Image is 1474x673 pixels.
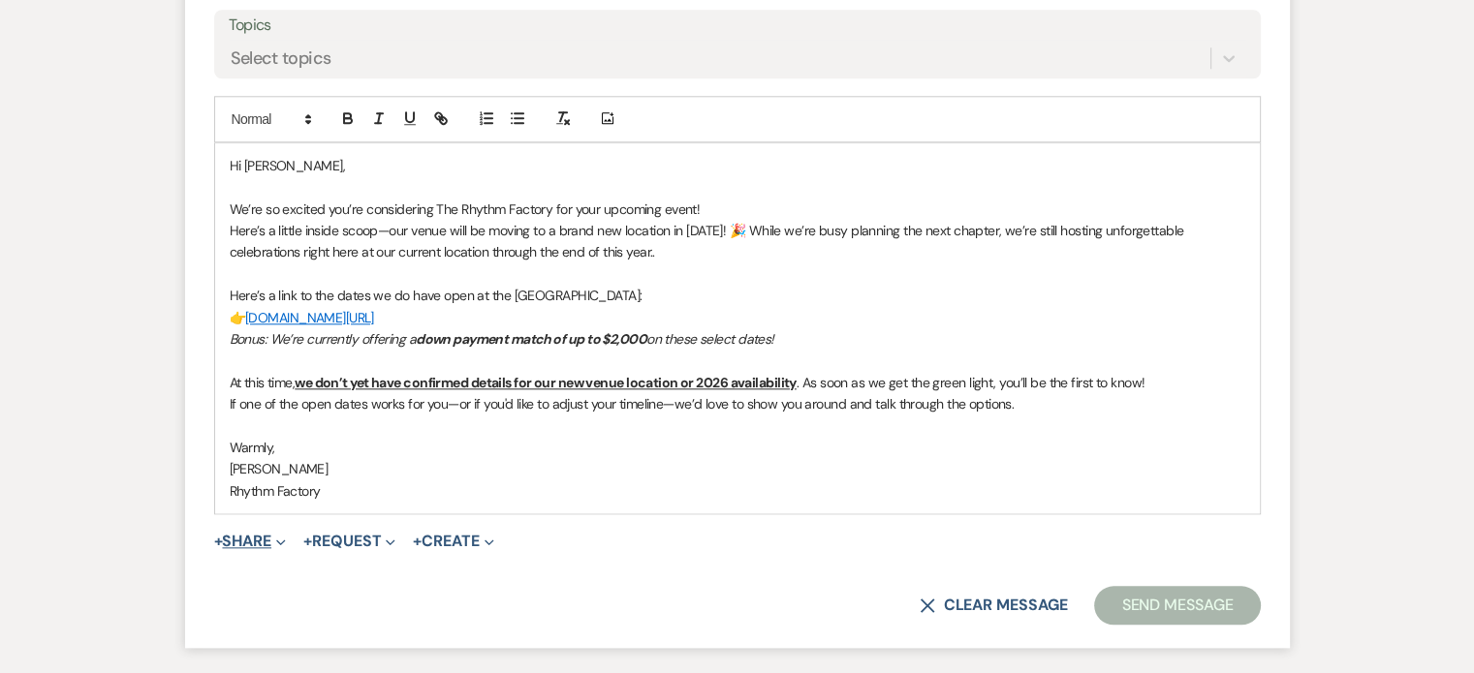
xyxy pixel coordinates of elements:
p: Here’s a link to the dates we do have open at the [GEOGRAPHIC_DATA]: [230,285,1245,306]
p: Hi [PERSON_NAME], [230,155,1245,176]
button: Share [214,534,287,549]
p: [PERSON_NAME] [230,458,1245,479]
div: Select topics [231,45,331,71]
button: Send Message [1094,586,1260,625]
a: [DOMAIN_NAME][URL] [245,309,374,326]
em: down payment match of up to $2,000 [416,330,646,348]
p: Here’s a little inside scoop—our venue will be moving to a brand new location in [DATE]! 🎉 While ... [230,220,1245,263]
p: Rhythm Factory [230,480,1245,502]
p: At this time, . As soon as we get the green light, you’ll be the first to know! [230,372,1245,393]
u: we don’t yet have confirmed details for our new venue location or 2026 availability [295,374,797,391]
label: Topics [229,12,1246,40]
p: We’re so excited you’re considering The Rhythm Factory for your upcoming event! [230,199,1245,220]
button: Clear message [920,597,1067,613]
button: Create [413,534,493,549]
em: Bonus: We’re currently offering a [230,330,417,348]
p: 👉 [230,307,1245,328]
span: + [303,534,312,549]
em: on these select dates! [646,330,773,348]
span: + [413,534,422,549]
p: Warmly, [230,437,1245,458]
span: + [214,534,223,549]
button: Request [303,534,395,549]
p: If one of the open dates works for you—or if you'd like to adjust your timeline—we’d love to show... [230,393,1245,414]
